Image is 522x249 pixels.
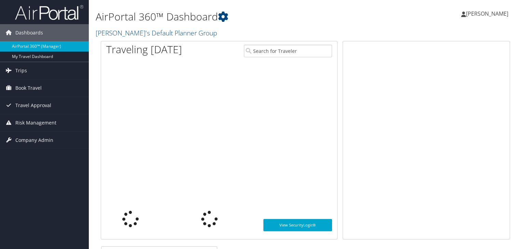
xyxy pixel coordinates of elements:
[466,10,508,17] span: [PERSON_NAME]
[15,4,83,20] img: airportal-logo.png
[15,79,42,97] span: Book Travel
[461,3,515,24] a: [PERSON_NAME]
[15,132,53,149] span: Company Admin
[106,42,182,57] h1: Traveling [DATE]
[96,28,219,38] a: [PERSON_NAME]'s Default Planner Group
[15,114,56,131] span: Risk Management
[244,45,332,57] input: Search for Traveler
[15,62,27,79] span: Trips
[15,24,43,41] span: Dashboards
[15,97,51,114] span: Travel Approval
[96,10,375,24] h1: AirPortal 360™ Dashboard
[263,219,332,231] a: View SecurityLogic®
